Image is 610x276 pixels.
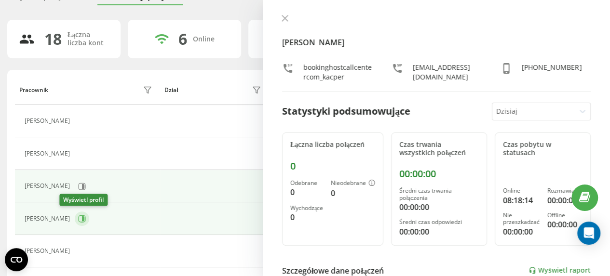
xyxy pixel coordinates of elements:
[282,104,410,118] div: Statystyki podsumowujące
[25,215,72,222] div: [PERSON_NAME]
[399,141,479,157] div: Czas trwania wszystkich połączeń
[522,63,582,82] div: [PHONE_NUMBER]
[577,222,600,245] div: Open Intercom Messenger
[178,30,187,48] div: 6
[547,219,583,230] div: 00:00:00
[331,187,375,199] div: 0
[399,201,479,213] div: 00:00:00
[503,226,540,237] div: 00:00:00
[547,212,583,219] div: Offline
[25,118,72,124] div: [PERSON_NAME]
[193,35,215,43] div: Online
[19,87,48,93] div: Pracownik
[44,30,62,48] div: 18
[503,212,540,226] div: Nie przeszkadzać
[399,219,479,225] div: Średni czas odpowiedzi
[290,141,375,149] div: Łączna liczba połączeń
[59,194,108,206] div: Wyświetl profil
[399,226,479,237] div: 00:00:00
[290,205,323,211] div: Wychodzące
[547,187,583,194] div: Rozmawia
[413,63,482,82] div: [EMAIL_ADDRESS][DOMAIN_NAME]
[25,150,72,157] div: [PERSON_NAME]
[547,195,583,206] div: 00:00:00
[290,180,323,186] div: Odebrane
[5,248,28,271] button: Open CMP widget
[282,37,591,48] h4: [PERSON_NAME]
[529,266,591,275] a: Wyświetl raport
[25,248,72,254] div: [PERSON_NAME]
[290,160,375,172] div: 0
[503,195,540,206] div: 08:18:14
[503,187,540,194] div: Online
[290,186,323,198] div: 0
[399,187,479,201] div: Średni czas trwania połączenia
[164,87,178,93] div: Dział
[290,211,323,223] div: 0
[25,183,72,189] div: [PERSON_NAME]
[503,141,583,157] div: Czas pobytu w statusach
[399,168,479,180] div: 00:00:00
[331,180,375,187] div: Nieodebrane
[303,63,372,82] div: bookinghostcallcentercom_kacper
[68,31,109,47] div: Łączna liczba kont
